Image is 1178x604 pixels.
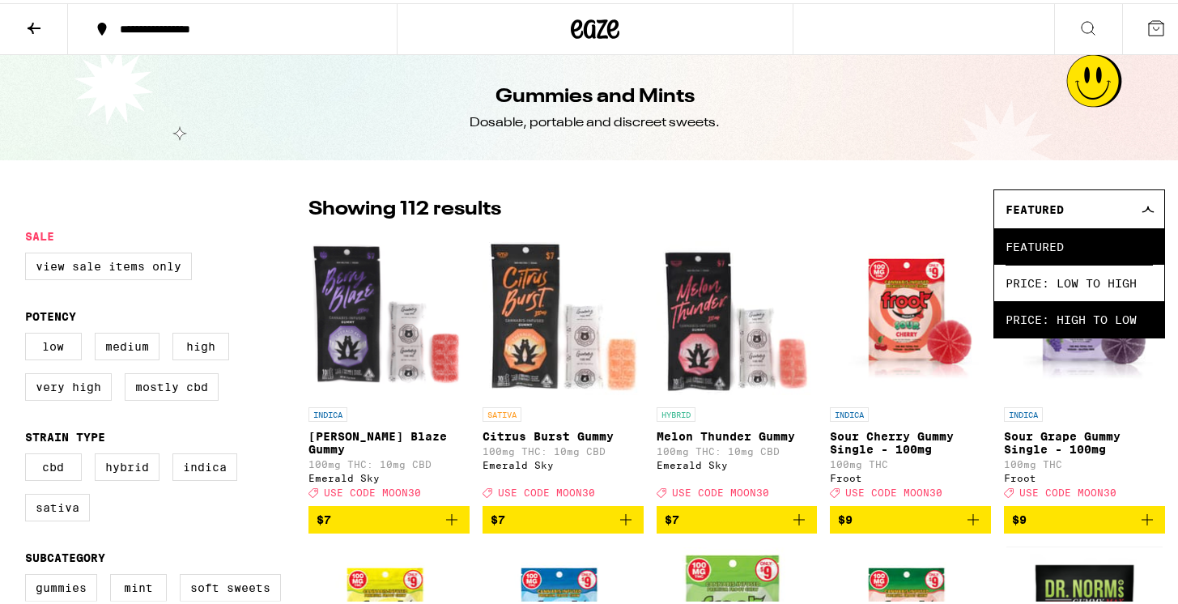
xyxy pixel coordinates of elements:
[25,491,90,518] label: Sativa
[25,370,112,398] label: Very High
[95,330,159,357] label: Medium
[308,427,470,453] p: [PERSON_NAME] Blaze Gummy
[308,404,347,419] p: INDICA
[308,470,470,480] div: Emerald Sky
[308,193,501,220] p: Showing 112 results
[1004,404,1043,419] p: INDICA
[470,111,721,129] div: Dosable, portable and discreet sweets.
[657,443,818,453] p: 100mg THC: 10mg CBD
[308,234,470,503] a: Open page for Berry Blaze Gummy from Emerald Sky
[308,456,470,466] p: 100mg THC: 10mg CBD
[830,234,991,503] a: Open page for Sour Cherry Gummy Single - 100mg from Froot
[665,510,679,523] span: $7
[110,571,167,598] label: Mint
[1004,503,1165,530] button: Add to bag
[180,571,281,598] label: Soft Sweets
[657,404,695,419] p: HYBRID
[830,427,991,453] p: Sour Cherry Gummy Single - 100mg
[25,227,54,240] legend: Sale
[95,450,159,478] label: Hybrid
[483,443,644,453] p: 100mg THC: 10mg CBD
[498,484,595,495] span: USE CODE MOON30
[830,470,991,480] div: Froot
[495,80,695,108] h1: Gummies and Mints
[657,234,818,396] img: Emerald Sky - Melon Thunder Gummy
[317,510,331,523] span: $7
[483,503,644,530] button: Add to bag
[838,510,853,523] span: $9
[25,548,105,561] legend: Subcategory
[483,234,644,396] img: Emerald Sky - Citrus Burst Gummy
[25,571,97,598] label: Gummies
[1006,200,1064,213] span: Featured
[25,330,82,357] label: Low
[1004,470,1165,480] div: Froot
[483,457,644,467] div: Emerald Sky
[491,510,505,523] span: $7
[25,249,192,277] label: View Sale Items Only
[1004,234,1165,503] a: Open page for Sour Grape Gummy Single - 100mg from Froot
[172,330,229,357] label: High
[25,307,76,320] legend: Potency
[172,450,237,478] label: Indica
[657,503,818,530] button: Add to bag
[657,427,818,440] p: Melon Thunder Gummy
[1006,298,1153,334] span: Price: High to Low
[308,234,470,396] img: Emerald Sky - Berry Blaze Gummy
[845,484,942,495] span: USE CODE MOON30
[1004,427,1165,453] p: Sour Grape Gummy Single - 100mg
[1012,510,1027,523] span: $9
[830,404,869,419] p: INDICA
[483,234,644,503] a: Open page for Citrus Burst Gummy from Emerald Sky
[1004,456,1165,466] p: 100mg THC
[1019,484,1116,495] span: USE CODE MOON30
[483,427,644,440] p: Citrus Burst Gummy
[830,456,991,466] p: 100mg THC
[10,11,117,24] span: Hi. Need any help?
[1006,262,1153,298] span: Price: Low to High
[324,484,421,495] span: USE CODE MOON30
[25,427,105,440] legend: Strain Type
[830,503,991,530] button: Add to bag
[830,234,991,396] img: Froot - Sour Cherry Gummy Single - 100mg
[483,404,521,419] p: SATIVA
[308,503,470,530] button: Add to bag
[1006,225,1153,262] span: Featured
[25,450,82,478] label: CBD
[657,457,818,467] div: Emerald Sky
[672,484,769,495] span: USE CODE MOON30
[125,370,219,398] label: Mostly CBD
[657,234,818,503] a: Open page for Melon Thunder Gummy from Emerald Sky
